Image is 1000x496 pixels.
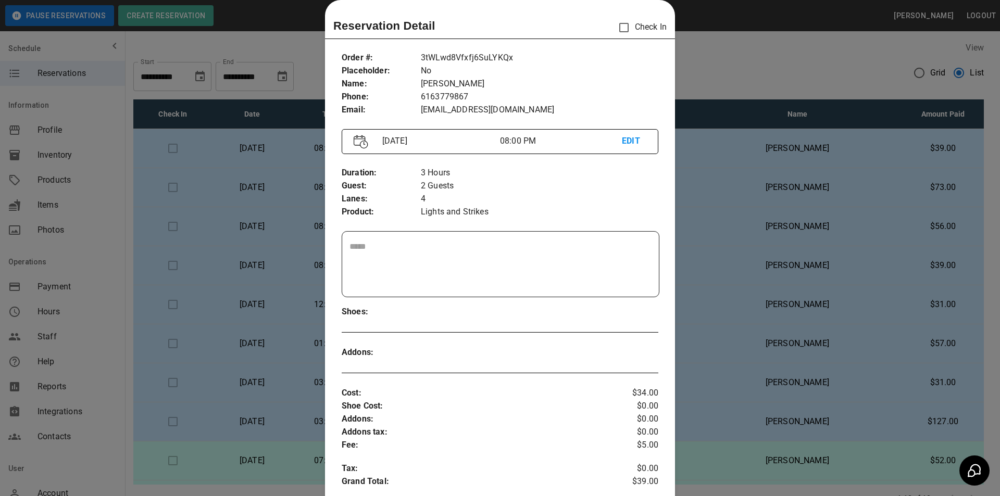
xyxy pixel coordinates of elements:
p: Phone : [342,91,421,104]
p: Shoe Cost : [342,400,606,413]
p: Lanes : [342,193,421,206]
p: 4 [421,193,658,206]
p: Product : [342,206,421,219]
p: Duration : [342,167,421,180]
p: 3tWLwd8Vfxfj6SuLYKQx [421,52,658,65]
p: Grand Total : [342,475,606,491]
p: $0.00 [606,400,658,413]
p: $0.00 [606,426,658,439]
p: Placeholder : [342,65,421,78]
p: [EMAIL_ADDRESS][DOMAIN_NAME] [421,104,658,117]
p: No [421,65,658,78]
p: Tax : [342,462,606,475]
p: Reservation Detail [333,17,435,34]
p: Addons tax : [342,426,606,439]
p: $0.00 [606,462,658,475]
p: Addons : [342,346,421,359]
p: EDIT [622,135,646,148]
img: Vector [354,135,368,149]
p: Email : [342,104,421,117]
p: [DATE] [378,135,500,147]
p: Shoes : [342,306,421,319]
p: $0.00 [606,413,658,426]
p: 3 Hours [421,167,658,180]
p: 08:00 PM [500,135,622,147]
p: Name : [342,78,421,91]
p: [PERSON_NAME] [421,78,658,91]
p: Guest : [342,180,421,193]
p: $39.00 [606,475,658,491]
p: $34.00 [606,387,658,400]
p: 2 Guests [421,180,658,193]
p: $5.00 [606,439,658,452]
p: Addons : [342,413,606,426]
p: Order # : [342,52,421,65]
p: Fee : [342,439,606,452]
p: Cost : [342,387,606,400]
p: 6163779867 [421,91,658,104]
p: Lights and Strikes [421,206,658,219]
p: Check In [613,17,667,39]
